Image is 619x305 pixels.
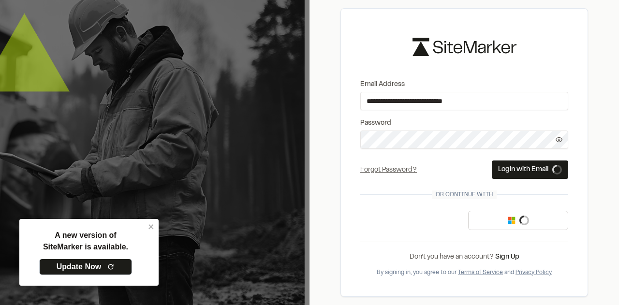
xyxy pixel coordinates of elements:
button: Login with Email [492,160,568,179]
p: A new version of SiteMarker is available. [43,230,128,253]
a: Update Now [39,259,132,275]
button: Privacy Policy [516,268,552,277]
label: Email Address [360,79,568,90]
iframe: Sign in with Google Button [355,210,454,231]
div: Don’t you have an account? [360,252,568,262]
img: logo-black-rebrand.svg [413,38,516,56]
a: Forgot Password? [360,167,417,173]
label: Password [360,118,568,129]
a: Sign Up [495,254,519,260]
span: Or continue with [432,190,497,199]
button: close [148,223,155,231]
div: By signing in, you agree to our and [360,268,568,277]
button: Terms of Service [458,268,503,277]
